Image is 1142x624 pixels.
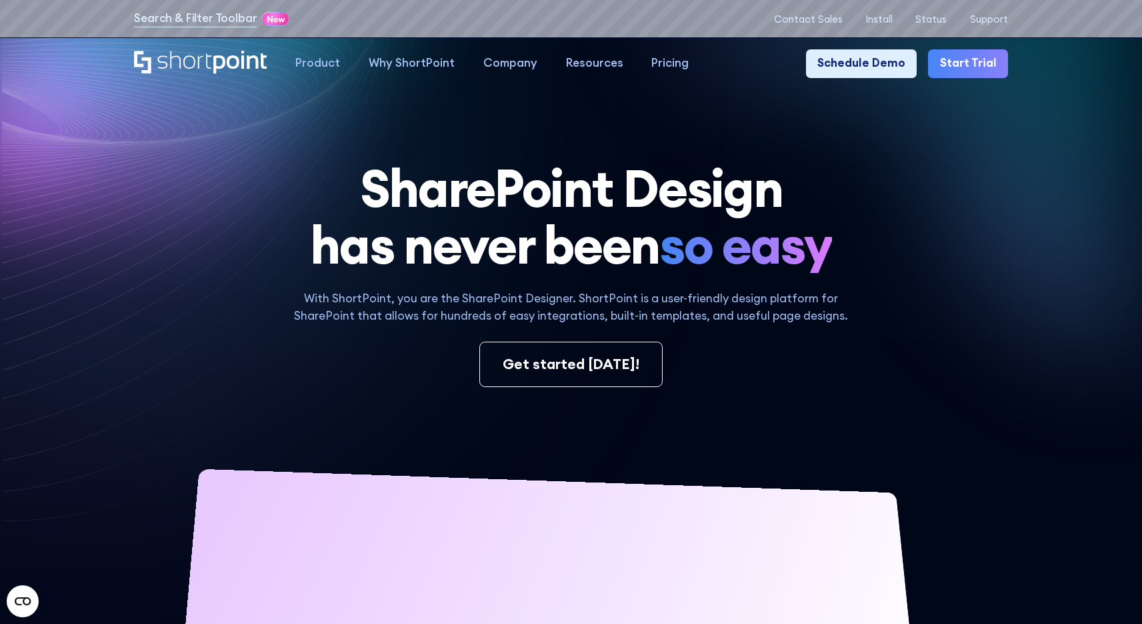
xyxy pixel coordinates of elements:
[134,160,1007,274] h1: SharePoint Design has never been
[295,55,340,72] div: Product
[1075,560,1142,624] iframe: Chat Widget
[651,55,689,72] div: Pricing
[503,354,639,375] div: Get started [DATE]!
[928,49,1007,78] a: Start Trial
[483,55,537,72] div: Company
[479,342,663,387] a: Get started [DATE]!
[551,49,637,78] a: Resources
[281,49,355,78] a: Product
[659,217,832,274] span: so easy
[865,13,893,25] a: Install
[355,49,469,78] a: Why ShortPoint
[134,51,267,75] a: Home
[806,49,917,78] a: Schedule Demo
[774,13,843,25] a: Contact Sales
[282,290,860,324] p: With ShortPoint, you are the SharePoint Designer. ShortPoint is a user-friendly design platform f...
[970,13,1008,25] a: Support
[7,585,39,617] button: Open CMP widget
[134,10,257,27] a: Search & Filter Toolbar
[469,49,551,78] a: Company
[369,55,455,72] div: Why ShortPoint
[566,55,623,72] div: Resources
[915,13,947,25] a: Status
[637,49,703,78] a: Pricing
